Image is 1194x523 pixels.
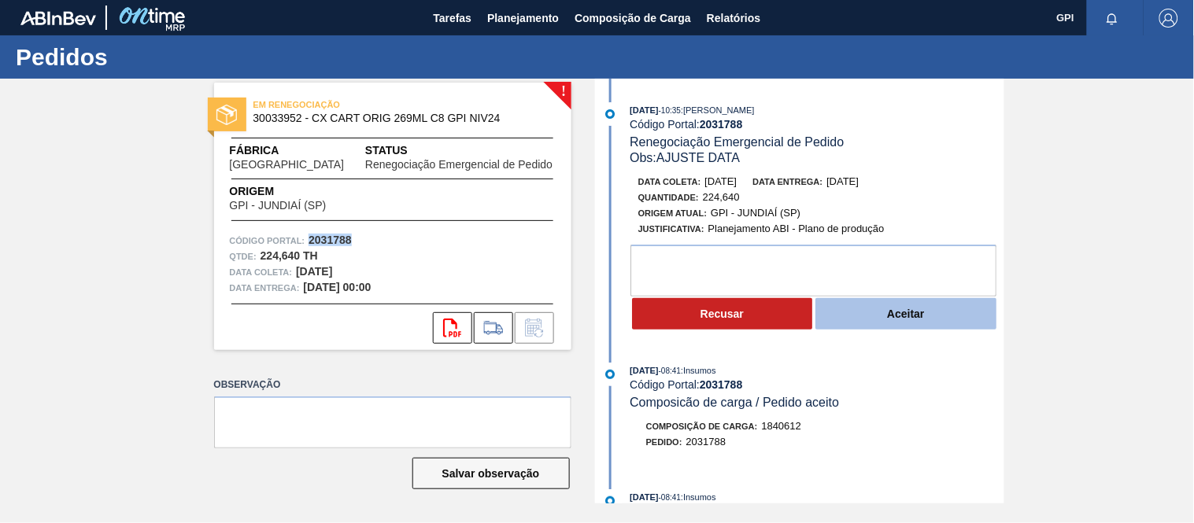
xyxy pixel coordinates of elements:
span: : [PERSON_NAME] [681,105,755,115]
span: 30033952 - CX CART ORIG 269ML C8 GPI NIV24 [253,112,539,124]
span: Planejamento ABI - Plano de produção [708,223,884,234]
span: [DATE] [630,366,658,375]
span: Tarefas [433,9,471,28]
span: Renegociação Emergencial de Pedido [365,159,553,171]
span: Relatórios [707,9,760,28]
span: - 10:35 [659,106,681,115]
span: GPI - JUNDIAÍ (SP) [230,200,327,212]
img: atual [605,109,615,119]
span: 224,640 [703,191,740,203]
strong: 2031788 [309,234,352,246]
button: Recusar [632,298,813,330]
span: Renegociação Emergencial de Pedido [630,135,844,149]
span: Status [365,142,555,159]
button: Salvar observação [412,458,570,489]
span: [DATE] [826,175,859,187]
span: Pedido : [646,437,682,447]
span: Planejamento [487,9,559,28]
span: Obs: AJUSTE DATA [630,151,740,164]
span: Composição de Carga : [646,422,758,431]
span: - 08:41 [659,366,681,375]
strong: 2031788 [700,378,743,391]
div: Abrir arquivo PDF [433,312,472,344]
span: : Insumos [681,366,716,375]
h1: Pedidos [16,48,295,66]
strong: 2031788 [700,118,743,131]
img: atual [605,496,615,506]
span: 2031788 [686,436,726,447]
span: [DATE] [704,175,737,187]
span: Origem Atual: [638,208,707,218]
button: Notificações [1087,7,1137,29]
span: Data entrega: [752,177,822,186]
img: atual [605,370,615,379]
span: Data coleta: [638,177,701,186]
span: EM RENEGOCIAÇÃO [253,97,474,112]
span: - 08:41 [659,493,681,502]
strong: 224,640 TH [261,249,318,262]
span: Quantidade : [638,193,699,202]
span: Data entrega: [230,280,300,296]
div: Informar alteração no pedido [515,312,554,344]
button: Aceitar [815,298,996,330]
span: Justificativa: [638,224,704,234]
strong: [DATE] 00:00 [304,281,372,293]
span: [GEOGRAPHIC_DATA] [230,159,345,171]
span: [DATE] [630,492,658,502]
span: Qtde : [230,249,257,264]
span: 1840612 [761,420,801,432]
img: Logout [1159,9,1178,28]
img: status [216,105,237,125]
span: Código Portal: [230,233,305,249]
span: Composição de Carga [575,9,691,28]
span: Origem [230,183,372,200]
div: Código Portal: [630,378,1004,391]
span: GPI - JUNDIAÍ (SP) [711,207,800,219]
span: [DATE] [630,105,658,115]
img: TNhmsLtSVTkK8tSr43FrP2fwEKptu5GPRR3wAAAABJRU5ErkJggg== [20,11,96,25]
span: Fábrica [230,142,366,159]
strong: [DATE] [296,265,332,278]
span: Composicão de carga / Pedido aceito [630,396,839,409]
label: Observação [214,374,571,396]
div: Código Portal: [630,118,1004,131]
div: Ir para Composição de Carga [474,312,513,344]
span: Data coleta: [230,264,293,280]
span: : Insumos [681,492,716,502]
